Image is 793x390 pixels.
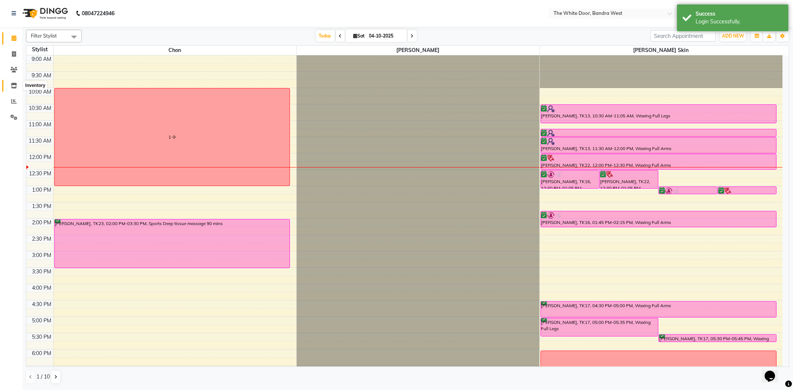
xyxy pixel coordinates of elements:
div: Stylist [26,46,53,53]
div: [PERSON_NAME], TK16, 01:00 PM-01:15 PM, Waxing Underarms [659,187,717,194]
div: Inventory [23,81,47,90]
span: [PERSON_NAME] Skin [540,46,783,55]
img: logo [19,3,70,24]
div: 3:30 PM [31,268,53,276]
div: 3:00 PM [31,251,53,259]
div: 4:00 PM [31,284,53,292]
div: [PERSON_NAME], TK13, 11:30 AM-12:00 PM, Waxing Full Arms [541,137,776,153]
div: [PERSON_NAME], TK16, 01:45 PM-02:15 PM, Waxing Full Arms [541,211,776,227]
div: [PERSON_NAME], TK16, 12:30 PM-01:05 PM, Waxing Full Legs [541,170,599,188]
div: 10:30 AM [28,104,53,112]
div: 4:30 PM [31,300,53,308]
span: Sat [352,33,367,39]
span: [PERSON_NAME] [297,46,539,55]
div: 2:30 PM [31,235,53,243]
iframe: chat widget [762,360,786,383]
div: [PERSON_NAME], TK17, 05:30 PM-05:45 PM, Waxing Underarms [659,335,776,342]
input: Search Appointment [651,30,716,42]
input: 2025-10-04 [367,30,404,42]
span: Filter Stylist [31,33,57,39]
div: 5:30 PM [31,333,53,341]
span: 1 / 10 [36,373,50,381]
b: 08047224946 [82,3,115,24]
div: 1:30 PM [31,202,53,210]
div: 10:00 AM [28,88,53,96]
div: [PERSON_NAME], TK22, 12:00 PM-12:30 PM, Waxing Full Arms [541,154,776,169]
span: ADD NEW [722,33,744,39]
div: Login Successfully. [696,18,783,26]
div: 5:00 PM [31,317,53,325]
span: Chon [54,46,296,55]
div: [PERSON_NAME], TK17, 05:00 PM-05:35 PM, Waxing Full Legs [541,318,658,336]
div: [PERSON_NAME], TK13, 10:30 AM-11:05 AM, Waxing Full Legs [541,105,776,123]
div: [PERSON_NAME], TK17, 04:30 PM-05:00 PM, Waxing Full Arms [541,302,776,317]
button: ADD NEW [720,31,746,41]
div: [PERSON_NAME], TK22, 01:00 PM-01:15 PM, Waxing Underarms [718,187,776,194]
div: 1:00 PM [31,186,53,194]
div: [PERSON_NAME], TK23, 02:00 PM-03:30 PM, Sports Deep tissue massage 90 mins [55,220,290,268]
div: 9:00 AM [30,55,53,63]
div: 6:30 PM [31,366,53,374]
div: 1-9 [168,134,175,140]
div: 12:30 PM [28,170,53,178]
div: Success [696,10,783,18]
div: 6:00 PM [31,350,53,357]
div: [PERSON_NAME], TK13, 11:15 AM-11:30 AM, Waxing Underarms [541,129,776,136]
div: 11:00 AM [28,121,53,129]
div: 12:00 PM [28,153,53,161]
span: Today [316,30,335,42]
div: 9:30 AM [30,72,53,79]
div: 11:30 AM [28,137,53,145]
div: [PERSON_NAME], TK22, 12:30 PM-01:05 PM, Waxing Full Legs [600,170,658,188]
div: 2:00 PM [31,219,53,227]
